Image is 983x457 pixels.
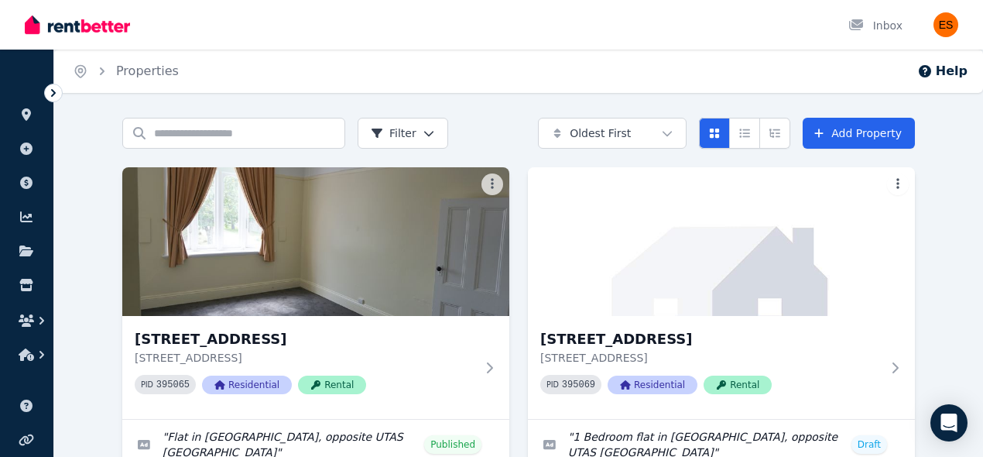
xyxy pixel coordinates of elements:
span: Rental [298,376,366,394]
h3: [STREET_ADDRESS] [540,328,881,350]
button: Oldest First [538,118,687,149]
h3: [STREET_ADDRESS] [135,328,475,350]
span: Residential [202,376,292,394]
p: [STREET_ADDRESS] [540,350,881,366]
button: Card view [699,118,730,149]
img: Evangeline Samoilov [933,12,958,37]
div: View options [699,118,790,149]
a: Unit 2/55 Invermay Rd, Invermay[STREET_ADDRESS][STREET_ADDRESS]PID 395065ResidentialRental [122,167,509,419]
button: Filter [358,118,448,149]
div: Inbox [848,18,903,33]
span: Oldest First [570,125,631,141]
code: 395065 [156,380,190,390]
button: Compact list view [729,118,760,149]
button: Expanded list view [759,118,790,149]
button: More options [887,174,909,195]
button: Help [917,62,968,81]
span: Filter [371,125,416,141]
img: Unit 2/55 Invermay Rd, Invermay [122,167,509,316]
nav: Breadcrumb [54,50,197,93]
small: PID [546,380,559,389]
img: RentBetter [25,13,130,36]
a: Properties [116,64,179,78]
small: PID [141,380,153,389]
a: Add Property [803,118,915,149]
a: Unit 1/55 Invermay Rd, Invermay[STREET_ADDRESS][STREET_ADDRESS]PID 395069ResidentialRental [528,167,915,419]
code: 395069 [562,380,595,390]
img: Unit 1/55 Invermay Rd, Invermay [528,167,915,316]
button: More options [481,174,503,195]
div: Open Intercom Messenger [930,404,968,442]
p: [STREET_ADDRESS] [135,350,475,366]
span: Rental [704,376,772,394]
span: Residential [608,376,697,394]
